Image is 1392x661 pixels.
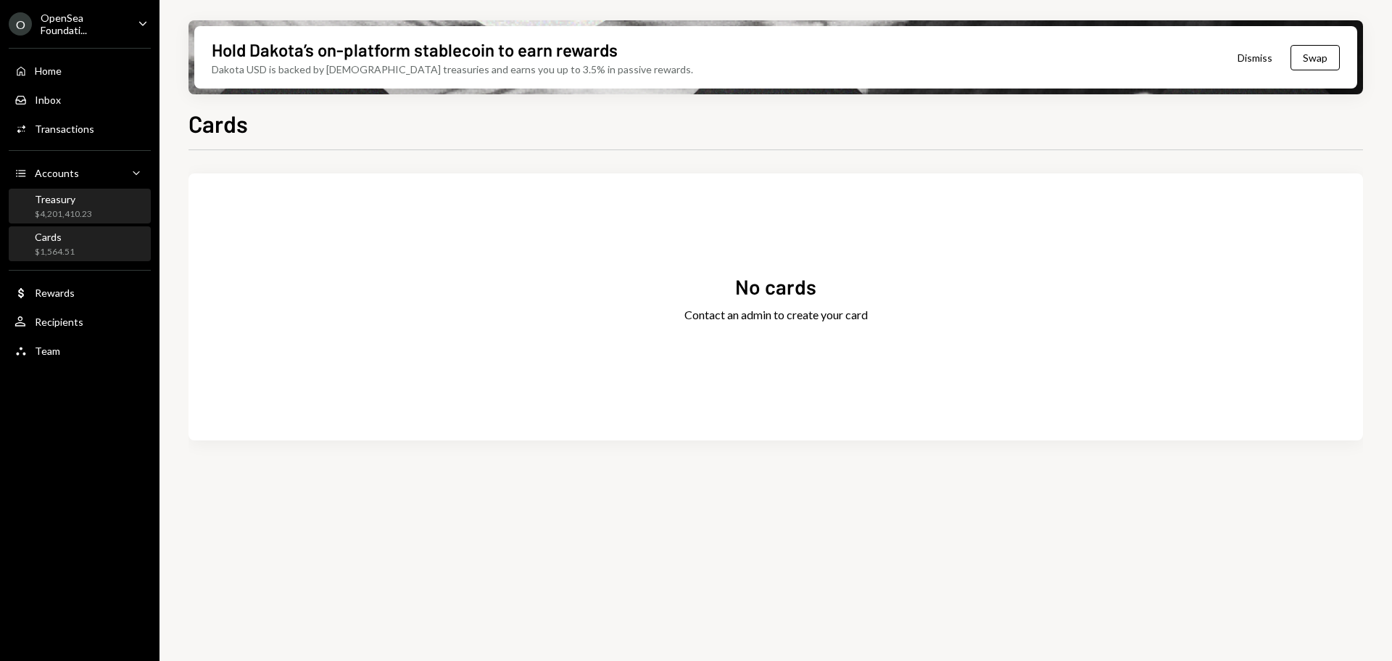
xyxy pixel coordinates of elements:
div: Treasury [35,193,92,205]
div: Dakota USD is backed by [DEMOGRAPHIC_DATA] treasuries and earns you up to 3.5% in passive rewards. [212,62,693,77]
div: Team [35,345,60,357]
button: Dismiss [1219,41,1290,75]
a: Team [9,337,151,364]
div: Contact an admin to create your card [684,306,868,324]
div: Cards [35,231,75,243]
div: Hold Dakota’s on-platform stablecoin to earn rewards [212,38,618,62]
div: $4,201,410.23 [35,208,92,221]
div: Recipients [35,316,83,328]
a: Accounts [9,160,151,186]
div: $1,564.51 [35,246,75,258]
div: Home [35,65,62,77]
button: Swap [1290,45,1340,70]
div: Rewards [35,287,75,299]
div: No cards [735,273,816,301]
a: Home [9,57,151,83]
div: O [9,12,32,36]
a: Treasury$4,201,410.23 [9,189,151,223]
a: Inbox [9,86,151,112]
h1: Cards [188,109,248,138]
a: Recipients [9,308,151,334]
a: Transactions [9,115,151,141]
a: Rewards [9,279,151,305]
div: Transactions [35,123,94,135]
a: Cards$1,564.51 [9,226,151,261]
div: Accounts [35,167,79,179]
div: OpenSea Foundati... [41,12,126,36]
div: Inbox [35,94,61,106]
